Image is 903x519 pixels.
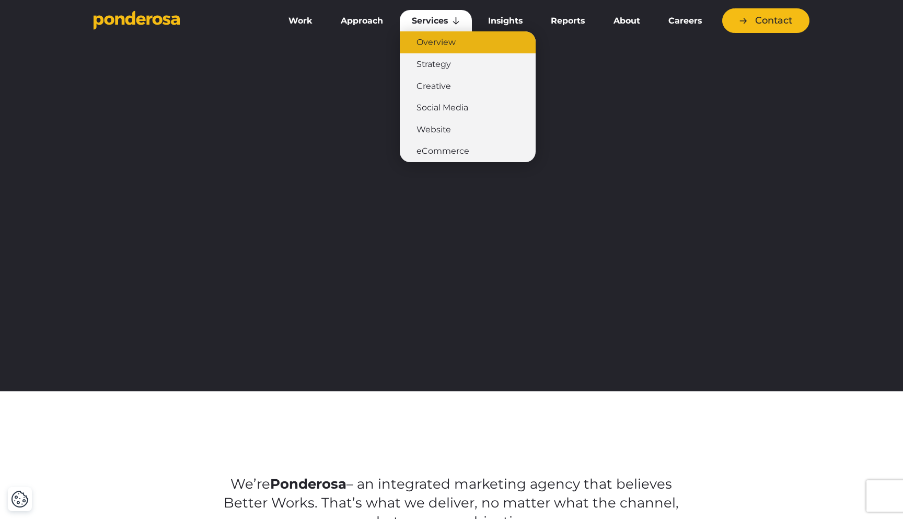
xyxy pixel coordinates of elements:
[400,53,536,75] a: Strategy
[400,119,536,141] a: Website
[400,31,536,53] a: Overview
[722,8,809,33] a: Contact
[11,490,29,508] button: Cookie Settings
[601,10,652,32] a: About
[11,490,29,508] img: Revisit consent button
[656,10,714,32] a: Careers
[400,75,536,97] a: Creative
[400,97,536,119] a: Social Media
[400,140,536,162] a: eCommerce
[400,10,472,32] a: Services
[94,10,261,31] a: Go to homepage
[476,10,535,32] a: Insights
[329,10,395,32] a: Approach
[270,476,346,492] strong: Ponderosa
[276,10,325,32] a: Work
[539,10,597,32] a: Reports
